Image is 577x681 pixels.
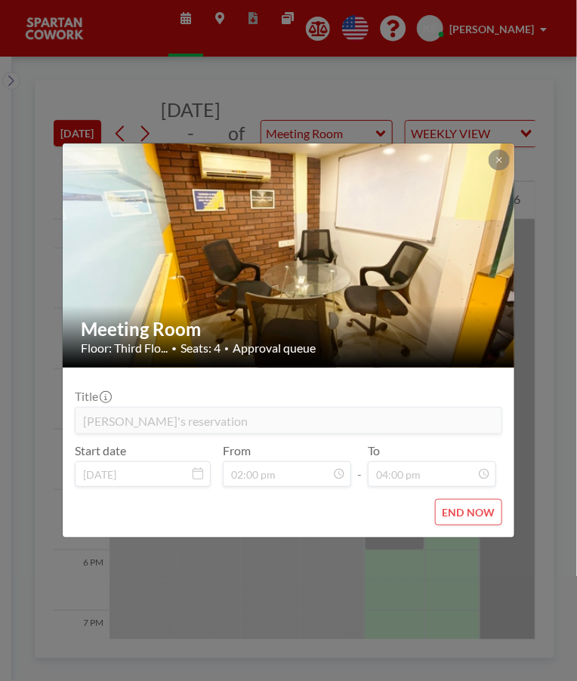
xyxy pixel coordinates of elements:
[75,389,110,404] label: Title
[75,443,126,458] label: Start date
[81,340,168,356] span: Floor: Third Flo...
[63,85,516,425] img: 537.jpg
[223,443,251,458] label: From
[233,340,316,356] span: Approval queue
[368,443,380,458] label: To
[181,340,221,356] span: Seats: 4
[76,408,501,433] input: Kuldeep's reservation
[224,344,229,353] span: •
[435,499,502,525] button: END NOW
[171,343,177,354] span: •
[357,448,362,482] span: -
[81,318,498,340] h2: Meeting Room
